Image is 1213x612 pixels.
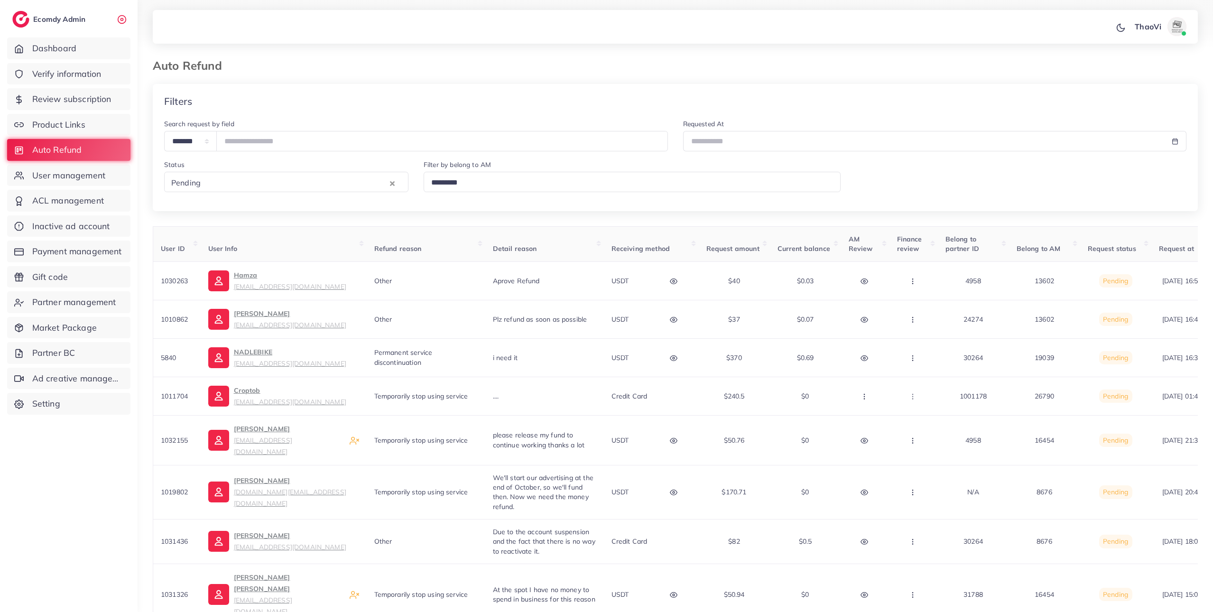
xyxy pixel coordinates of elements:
span: [DATE] 16:39:25 [1162,353,1211,362]
span: 4958 [965,277,981,285]
span: Pending [169,176,203,190]
a: ThaoViavatar [1130,17,1190,36]
a: Payment management [7,241,130,262]
a: NADLEBIKE[EMAIL_ADDRESS][DOMAIN_NAME] [208,346,346,369]
img: ic-user-info.36bf1079.svg [208,309,229,330]
p: ThaoVi [1135,21,1161,32]
span: $50.76 [724,436,745,445]
span: 4958 [965,436,981,445]
span: please release my fund to continue working thanks a lot [493,431,585,449]
span: Current balance [778,244,830,253]
img: ic-user-info.36bf1079.svg [208,430,229,451]
span: $0 [801,590,809,599]
button: Clear Selected [390,177,395,188]
span: [DATE] 16:51:25 [1162,277,1211,285]
span: 16454 [1035,590,1054,599]
a: Hamza[EMAIL_ADDRESS][DOMAIN_NAME] [208,269,346,292]
span: Other [374,537,392,546]
span: Temporarily stop using service [374,436,468,445]
span: 26790 [1035,392,1054,400]
label: Search request by field [164,119,234,129]
span: $37 [728,315,740,324]
span: Setting [32,398,60,410]
a: User management [7,165,130,186]
span: N/A [967,488,979,496]
span: Partner management [32,296,116,308]
span: 30264 [963,537,983,546]
p: Croptob [234,385,346,408]
span: User Info [208,244,237,253]
span: .... [493,392,499,400]
span: $0.03 [797,277,814,285]
span: Temporarily stop using service [374,392,468,400]
a: Gift code [7,266,130,288]
span: [DATE] 01:47:42 [1162,392,1211,400]
label: Requested At [683,119,724,129]
p: [PERSON_NAME] [234,423,342,457]
span: Pending [1103,590,1128,599]
span: 13602 [1035,277,1054,285]
img: ic-user-info.36bf1079.svg [208,584,229,605]
span: 19039 [1035,353,1054,362]
span: $50.94 [724,590,745,599]
span: Inactive ad account [32,220,110,232]
a: ACL management [7,190,130,212]
a: Croptob[EMAIL_ADDRESS][DOMAIN_NAME] [208,385,346,408]
p: Credit card [611,536,648,547]
a: [PERSON_NAME][EMAIL_ADDRESS][DOMAIN_NAME] [208,308,346,331]
h2: Ecomdy Admin [33,15,88,24]
span: Receiving method [611,244,670,253]
span: $82 [728,537,740,546]
span: Pending [1103,537,1128,546]
a: [PERSON_NAME][DOMAIN_NAME][EMAIL_ADDRESS][DOMAIN_NAME] [208,475,359,509]
span: Pending [1103,353,1128,362]
a: Review subscription [7,88,130,110]
a: Product Links [7,114,130,136]
span: Gift code [32,271,68,283]
p: USDT [611,352,629,363]
span: Permanent service discontinuation [374,348,433,366]
span: User ID [161,244,185,253]
p: USDT [611,314,629,325]
p: NADLEBIKE [234,346,346,369]
span: Due to the account suspension and the fact that there is no way to reactivate it. [493,528,595,556]
span: Plz refund as soon as possible [493,315,587,324]
span: Other [374,315,392,324]
img: avatar [1167,17,1186,36]
small: [EMAIL_ADDRESS][DOMAIN_NAME] [234,359,346,367]
span: Ad creative management [32,372,123,385]
span: Request status [1088,244,1136,253]
span: 13602 [1035,315,1054,324]
small: [EMAIL_ADDRESS][DOMAIN_NAME] [234,321,346,329]
span: 8676 [1037,488,1052,496]
span: $0 [801,392,809,400]
span: Belong to partner ID [945,235,980,253]
span: $0.07 [797,315,814,324]
span: Belong to AM [1017,244,1061,253]
img: logo [12,11,29,28]
span: Pending [1103,277,1128,285]
span: 1031326 [161,590,188,599]
span: Pending [1103,392,1128,400]
span: $0 [801,488,809,496]
a: [PERSON_NAME][EMAIL_ADDRESS][DOMAIN_NAME] [208,423,342,457]
span: [DATE] 15:03:57 [1162,590,1211,599]
span: User management [32,169,105,182]
a: Partner BC [7,342,130,364]
span: Other [374,277,392,285]
small: [EMAIL_ADDRESS][DOMAIN_NAME] [234,282,346,290]
span: 1019802 [161,488,188,496]
span: Auto Refund [32,144,82,156]
span: 1011704 [161,392,188,400]
span: Request amount [706,244,759,253]
label: Status [164,160,185,169]
small: [DOMAIN_NAME][EMAIL_ADDRESS][DOMAIN_NAME] [234,488,346,507]
span: Review subscription [32,93,111,105]
img: ic-user-info.36bf1079.svg [208,531,229,552]
span: Pending [1103,436,1128,445]
p: USDT [611,486,629,498]
span: Temporarily stop using service [374,488,468,496]
span: Temporarily stop using service [374,590,468,599]
img: ic-user-info.36bf1079.svg [208,270,229,291]
span: AM Review [849,235,873,253]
